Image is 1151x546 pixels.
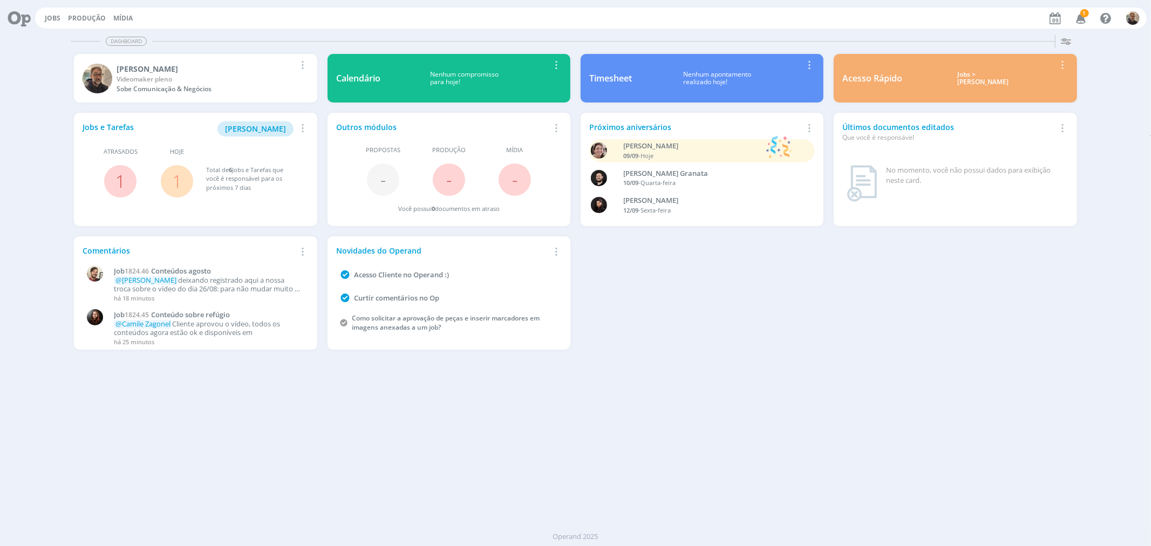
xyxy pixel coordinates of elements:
span: @Camile Zagonel [115,319,171,329]
span: Atrasados [104,147,138,156]
span: Produção [432,146,466,155]
img: R [1126,11,1140,25]
img: B [591,170,607,186]
div: Jobs e Tarefas [83,121,296,136]
div: Timesheet [589,72,632,85]
div: Luana da Silva de Andrade [624,195,798,206]
button: Produção [65,14,109,23]
span: Hoje [641,152,654,160]
div: Nenhum apontamento realizado hoje! [632,71,802,86]
span: @[PERSON_NAME] [115,275,176,285]
div: Comentários [83,245,296,256]
a: 1 [172,169,182,193]
span: há 25 minutos [114,338,154,346]
div: Próximos aniversários [589,121,802,133]
button: Jobs [42,14,64,23]
div: - [624,152,761,161]
div: No momento, você não possui dados para exibição neste card. [886,165,1064,186]
a: Mídia [113,13,133,23]
button: [PERSON_NAME] [217,121,294,136]
a: Como solicitar a aprovação de peças e inserir marcadores em imagens anexadas a um job? [352,313,540,332]
div: Videomaker pleno [117,74,296,84]
span: 1 [1080,9,1089,17]
span: Conteúdos agosto [151,266,211,276]
img: dashboard_not_found.png [847,165,877,202]
div: Total de Jobs e Tarefas que você é responsável para os próximos 7 dias [206,166,297,193]
div: - [624,179,798,188]
a: TimesheetNenhum apontamentorealizado hoje! [581,54,823,103]
div: Você possui documentos em atraso [398,204,500,214]
div: Rodrigo Bilheri [117,63,296,74]
p: Cliente aprovou o vídeo, todos os conteúdos agora estão ok e disponíveis em [114,320,302,337]
span: 09/09 [624,152,639,160]
img: L [591,197,607,213]
span: há 18 minutos [114,294,154,302]
p: deixando registrado aqui a nossa troca sobre o vídeo do dia 26/08: para não mudar muito a ideia, ... [114,276,302,293]
a: Job1824.46Conteúdos agosto [114,267,302,276]
button: R [1126,9,1140,28]
span: - [446,168,452,191]
span: Mídia [506,146,523,155]
div: Acesso Rápido [842,72,902,85]
a: [PERSON_NAME] [217,123,294,133]
span: [PERSON_NAME] [225,124,286,134]
span: Hoje [170,147,184,156]
span: Conteúdo sobre refúgio [151,310,230,319]
span: 1824.45 [125,310,149,319]
div: Calendário [336,72,380,85]
span: - [512,168,517,191]
span: 1824.46 [125,267,149,276]
span: Quarta-feira [641,179,676,187]
div: Sobe Comunicação & Negócios [117,84,296,94]
span: - [380,168,386,191]
button: 1 [1069,9,1091,28]
img: R [83,64,112,93]
span: 10/09 [624,179,639,187]
div: Jobs > [PERSON_NAME] [910,71,1055,86]
a: Jobs [45,13,60,23]
div: Últimos documentos editados [842,121,1055,142]
img: G [87,265,103,282]
div: Aline Beatriz Jackisch [624,141,761,152]
span: 6 [229,166,232,174]
a: Acesso Cliente no Operand :) [354,270,449,279]
img: A [591,142,607,159]
img: E [87,309,103,325]
div: - [624,206,798,215]
div: Nenhum compromisso para hoje! [380,71,549,86]
a: 1 [115,169,125,193]
span: Sexta-feira [641,206,671,214]
a: Job1824.45Conteúdo sobre refúgio [114,311,302,319]
div: Bruno Corralo Granata [624,168,798,179]
span: 0 [432,204,435,213]
button: Mídia [110,14,136,23]
div: Novidades do Operand [336,245,549,256]
div: Que você é responsável [842,133,1055,142]
div: Outros módulos [336,121,549,133]
span: 12/09 [624,206,639,214]
span: Propostas [366,146,400,155]
a: Curtir comentários no Op [354,293,439,303]
a: Produção [68,13,106,23]
span: Dashboard [106,37,147,46]
a: R[PERSON_NAME]Videomaker plenoSobe Comunicação & Negócios [74,54,317,103]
